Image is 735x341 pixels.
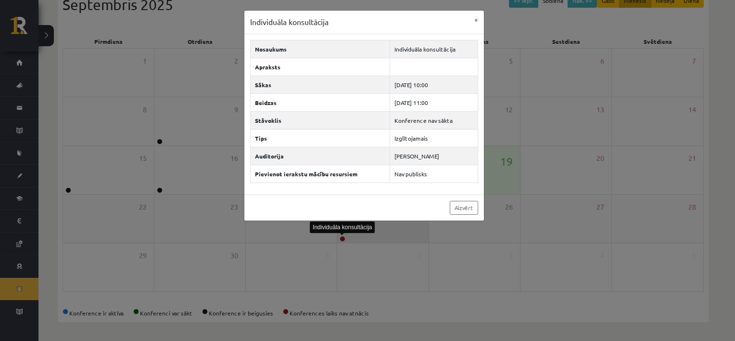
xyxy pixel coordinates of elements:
[390,165,478,183] td: Nav publisks
[390,129,478,147] td: Izglītojamais
[250,165,390,183] th: Pievienot ierakstu mācību resursiem
[250,16,329,28] h3: Individuāla konsultācija
[390,40,478,58] td: Individuāla konsultācija
[469,11,484,29] button: ×
[390,76,478,93] td: [DATE] 10:00
[250,76,390,93] th: Sākas
[390,93,478,111] td: [DATE] 11:00
[250,129,390,147] th: Tips
[250,40,390,58] th: Nosaukums
[310,222,375,233] div: Individuāla konsultācija
[250,58,390,76] th: Apraksts
[390,111,478,129] td: Konference nav sākta
[250,111,390,129] th: Stāvoklis
[250,93,390,111] th: Beidzas
[450,201,478,215] a: Aizvērt
[250,147,390,165] th: Auditorija
[390,147,478,165] td: [PERSON_NAME]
